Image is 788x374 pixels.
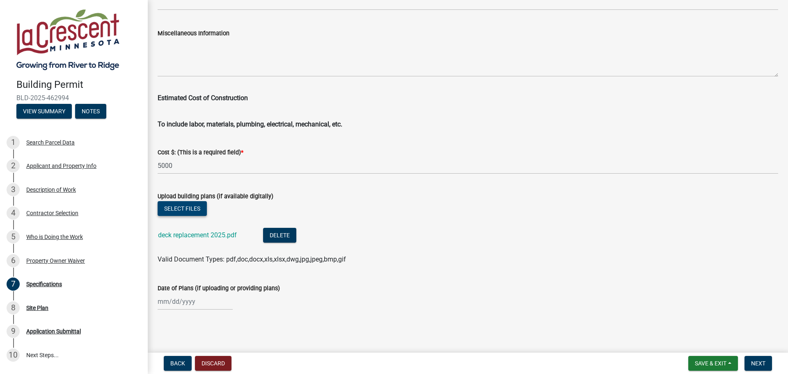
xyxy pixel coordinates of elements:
div: 1 [7,136,20,149]
button: Notes [75,104,106,119]
span: Valid Document Types: pdf,doc,docx,xls,xlsx,dwg,jpg,jpeg,bmp,gif [158,255,346,263]
div: 8 [7,301,20,314]
div: 9 [7,325,20,338]
span: Back [170,360,185,367]
div: 5 [7,230,20,243]
button: View Summary [16,104,72,119]
wm-modal-confirm: Summary [16,108,72,115]
div: Contractor Selection [26,210,78,216]
div: 3 [7,183,20,196]
label: Date of Plans (if uploading or providing plans) [158,286,280,291]
div: Specifications [26,281,62,287]
span: BLD-2025-462994 [16,94,131,102]
div: Site Plan [26,305,48,311]
div: 2 [7,159,20,172]
h4: Building Permit [16,79,141,91]
b: To include labor, materials, plumbing, electrical, mechanical, etc. [158,120,342,128]
wm-modal-confirm: Notes [75,108,106,115]
div: 10 [7,349,20,362]
span: Estimated Cost of Construction [158,94,248,102]
div: Who is Doing the Work [26,234,83,240]
label: Miscellaneous Information [158,31,229,37]
input: mm/dd/yyyy [158,293,233,310]
div: 6 [7,254,20,267]
button: Next [744,356,772,371]
div: Property Owner Waiver [26,258,85,264]
div: Applicant and Property Info [26,163,96,169]
label: Cost $: (This is a required field) [158,150,243,156]
label: Upload building plans (if available digitally) [158,194,273,200]
div: 7 [7,278,20,291]
div: 4 [7,207,20,220]
wm-modal-confirm: Delete Document [263,232,296,240]
button: Back [164,356,192,371]
a: deck replacement 2025.pdf [158,231,237,239]
div: Description of Work [26,187,76,193]
span: Save & Exit [695,360,726,367]
button: Select files [158,201,207,216]
div: Search Parcel Data [26,140,75,145]
div: Application Submittal [26,328,81,334]
img: City of La Crescent, Minnesota [16,9,119,70]
button: Discard [195,356,231,371]
button: Delete [263,228,296,243]
button: Save & Exit [688,356,738,371]
span: Next [751,360,765,367]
